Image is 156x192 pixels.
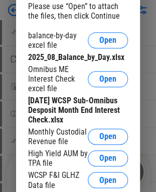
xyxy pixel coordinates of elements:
[88,150,128,166] button: Open
[88,32,128,48] button: Open
[99,176,116,184] span: Open
[99,154,116,162] span: Open
[28,31,88,50] div: balance-by-day excel file
[28,65,88,93] div: Omnibus ME Interest Check excel file
[88,71,128,87] button: Open
[28,52,128,62] div: 2025_08_Balance_by_Day.xlsx
[99,75,116,83] span: Open
[28,149,88,168] div: High Yield AUM by TPA file
[28,170,88,189] div: WCSP F&I GLHZ Data file
[99,36,116,44] span: Open
[28,127,88,146] div: Monthly Custodial Revenue file
[88,129,128,145] button: Open
[88,172,128,188] button: Open
[28,2,128,21] div: Please use “Open” to attach the files, then click Continue
[99,133,116,141] span: Open
[28,96,128,124] div: [DATE] WCSP Sub-Omnibus Desposit Month End Interest Check.xlsx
